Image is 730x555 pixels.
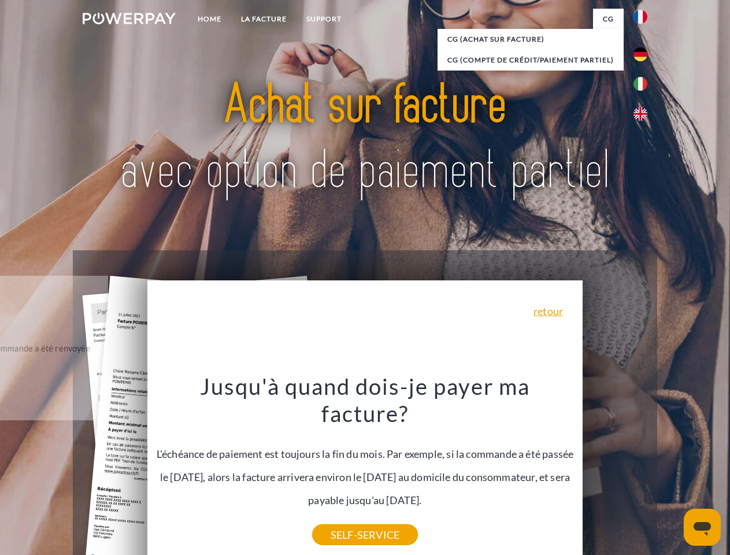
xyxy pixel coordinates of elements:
[438,29,624,50] a: CG (achat sur facture)
[154,372,576,428] h3: Jusqu'à quand dois-je payer ma facture?
[312,524,418,545] a: SELF-SERVICE
[297,9,351,29] a: Support
[533,306,563,316] a: retour
[110,55,620,221] img: title-powerpay_fr.svg
[231,9,297,29] a: LA FACTURE
[633,77,647,91] img: it
[633,47,647,61] img: de
[593,9,624,29] a: CG
[154,372,576,535] div: L'échéance de paiement est toujours la fin du mois. Par exemple, si la commande a été passée le [...
[438,50,624,71] a: CG (Compte de crédit/paiement partiel)
[188,9,231,29] a: Home
[633,107,647,121] img: en
[633,10,647,24] img: fr
[83,13,176,24] img: logo-powerpay-white.svg
[684,509,721,546] iframe: Bouton de lancement de la fenêtre de messagerie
